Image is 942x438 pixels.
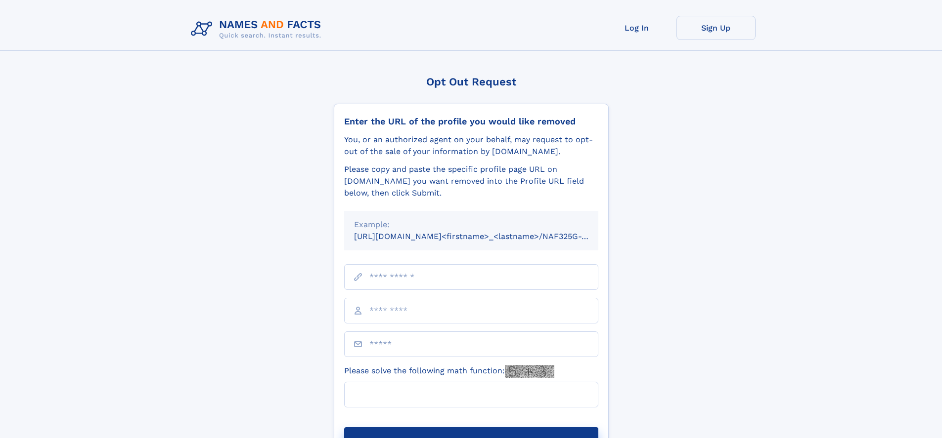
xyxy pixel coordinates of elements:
[676,16,756,40] a: Sign Up
[334,76,609,88] div: Opt Out Request
[344,116,598,127] div: Enter the URL of the profile you would like removed
[344,134,598,158] div: You, or an authorized agent on your behalf, may request to opt-out of the sale of your informatio...
[187,16,329,42] img: Logo Names and Facts
[344,365,554,378] label: Please solve the following math function:
[344,163,598,199] div: Please copy and paste the specific profile page URL on [DOMAIN_NAME] you want removed into the Pr...
[354,219,588,231] div: Example:
[354,232,617,241] small: [URL][DOMAIN_NAME]<firstname>_<lastname>/NAF325G-xxxxxxxx
[597,16,676,40] a: Log In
